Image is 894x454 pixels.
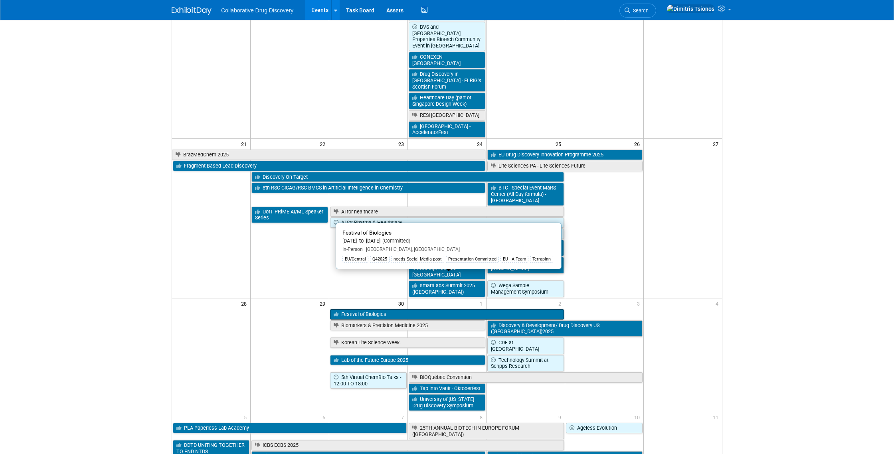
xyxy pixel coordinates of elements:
img: ExhibitDay [172,7,212,15]
div: [DATE] to [DATE] [342,238,555,245]
a: Healthcare Day (part of Singapore Design Week) [409,93,485,109]
div: EU - A Team [500,256,528,263]
span: 7 [400,412,407,422]
a: UofT PRiME AI/ML Speaker Series [251,207,328,223]
span: (Committed) [380,238,410,244]
span: 26 [633,139,643,149]
a: Wega Sample Management Symposium [487,280,564,297]
a: 5th Virtual ChemBio Talks - 12:00 TO 18:00 [330,372,407,389]
a: 25TH ANNUAL BIOTECH IN EUROPE FORUM ([GEOGRAPHIC_DATA]) [409,423,564,439]
span: [GEOGRAPHIC_DATA], [GEOGRAPHIC_DATA] [363,247,460,252]
a: BVS and [GEOGRAPHIC_DATA] Properties Biotech Community Event in [GEOGRAPHIC_DATA] [409,22,485,51]
a: CONEXEN [GEOGRAPHIC_DATA] [409,52,485,68]
a: BrazMedChem 2025 [172,150,485,160]
span: 29 [319,298,329,308]
a: EU Drug Discovery Innovation Programme 2025 [487,150,643,160]
a: Fragment Based Lead Discovery [173,161,485,171]
a: Drug Discovery in [GEOGRAPHIC_DATA] - ELRIG’s Scottish Forum [409,69,485,92]
div: Q42025 [370,256,390,263]
a: smartLabs Summit 2025 ([GEOGRAPHIC_DATA]) [409,280,485,297]
span: 27 [712,139,722,149]
span: Search [630,8,649,14]
span: 9 [558,412,565,422]
a: Korean Life Science Week. [330,338,485,348]
span: 6 [322,412,329,422]
span: 4 [715,298,722,308]
a: Technology Summit at Scripps Research [487,355,564,371]
a: Discovery On Target [251,172,564,182]
span: 22 [319,139,329,149]
a: Ageless Evolution [566,423,643,433]
div: needs Social Media post [391,256,444,263]
a: BTC - Special Event MaRS Center (All Day formula) - [GEOGRAPHIC_DATA] [487,183,564,205]
span: 11 [712,412,722,422]
a: Tap into Vault - Oktoberfest [409,383,485,394]
span: 23 [398,139,407,149]
span: 1 [479,298,486,308]
img: Dimitris Tsionos [667,4,715,13]
span: 24 [476,139,486,149]
a: Life Sciences PA - Life Sciences Future [487,161,643,171]
span: 5 [243,412,250,422]
span: 21 [240,139,250,149]
span: 30 [398,298,407,308]
a: Lab of the Future Europe 2025 [330,355,485,365]
a: Search [619,4,656,18]
a: Festival of Biologics [330,309,564,320]
a: AI for healthcare [330,207,564,217]
div: EU/Central [342,256,368,263]
a: 8th RSC-CICAG/RSC-BMCS in Artificial Intelligence in Chemistry [251,183,485,193]
span: 25 [555,139,565,149]
div: Terrapinn [530,256,553,263]
a: AI for Pharma & Healthcare [330,217,564,228]
a: Biomarkers & Precision Medicine 2025 [330,320,485,331]
a: RESI [GEOGRAPHIC_DATA] [409,110,485,120]
span: Festival of Biologics [342,229,392,236]
a: PLA Paperless Lab Academy [173,423,407,433]
a: BIOQuébec Convention [409,372,643,383]
span: 3 [636,298,643,308]
span: 28 [240,298,250,308]
a: University of [US_STATE] Drug Discovery Symposium [409,394,485,411]
div: Presentation Committed [446,256,499,263]
span: 10 [633,412,643,422]
span: 8 [479,412,486,422]
a: ICBS ECBS 2025 [251,440,564,450]
span: 2 [558,298,565,308]
a: Discovery & Development/ Drug Discovery US ([GEOGRAPHIC_DATA])2025 [487,320,643,337]
a: [GEOGRAPHIC_DATA] - AcceleratorFest [409,121,485,138]
span: In-Person [342,247,363,252]
a: CDF at [GEOGRAPHIC_DATA] [487,338,564,354]
span: Collaborative Drug Discovery [221,7,293,14]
